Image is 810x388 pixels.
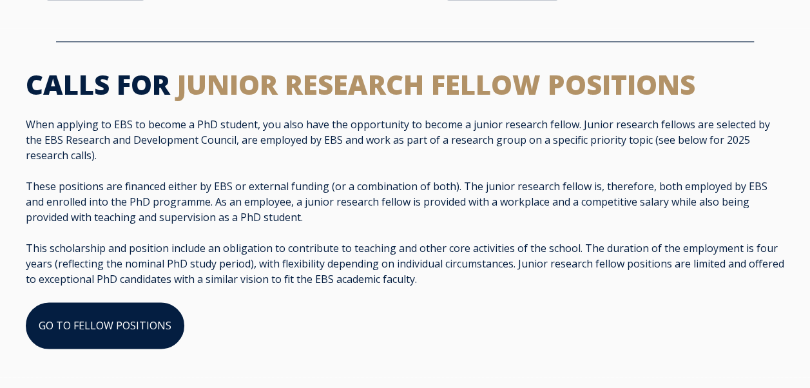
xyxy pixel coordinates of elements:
p: When applying to EBS to become a PhD student, you also have the opportunity to become a junior re... [26,117,784,163]
p: These positions are financed either by EBS or external funding (or a combination of both). The ju... [26,179,784,225]
span: JUNIOR RESEARCH FELLOW POSITIONS [177,66,695,102]
h2: CALLS FOR [26,68,784,102]
p: This scholarship and position include an obligation to contribute to teaching and other core acti... [26,240,784,287]
a: GO TO FELLOW POSITIONS [26,302,184,349]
